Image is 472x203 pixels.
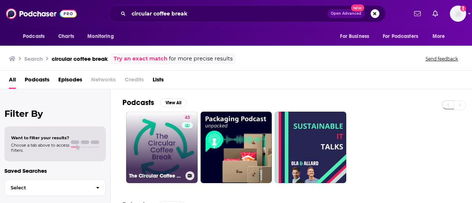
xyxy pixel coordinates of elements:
[169,55,233,63] span: for more precise results
[6,7,77,21] img: Podchaser - Follow, Share and Rate Podcasts
[53,29,79,43] a: Charts
[108,5,386,22] div: Search podcasts, credits, & more...
[4,108,106,119] h2: Filter By
[185,114,190,122] span: 43
[335,29,378,43] button: open menu
[433,31,445,42] span: More
[430,7,441,20] a: Show notifications dropdown
[129,173,183,179] h3: The Circular Coffee Break
[58,74,82,89] a: Episodes
[58,31,74,42] span: Charts
[450,6,466,22] button: Show profile menu
[25,74,49,89] a: Podcasts
[122,98,187,107] a: PodcastsView All
[114,55,167,63] a: Try an exact match
[460,6,466,11] svg: Add a profile image
[4,179,106,196] button: Select
[122,98,154,107] h2: Podcasts
[383,31,418,42] span: For Podcasters
[129,8,327,20] input: Search podcasts, credits, & more...
[125,74,144,89] span: Credits
[351,4,364,11] span: New
[427,29,454,43] button: open menu
[450,6,466,22] img: User Profile
[153,74,164,89] a: Lists
[4,167,106,174] p: Saved Searches
[11,143,69,153] span: Choose a tab above to access filters.
[327,9,365,18] button: Open AdvancedNew
[423,56,460,62] button: Send feedback
[411,7,424,20] a: Show notifications dropdown
[9,74,16,89] a: All
[91,74,116,89] span: Networks
[331,12,361,15] span: Open Advanced
[87,31,114,42] span: Monitoring
[18,29,54,43] button: open menu
[5,185,90,190] span: Select
[52,55,108,62] h3: circular coffee break
[182,115,193,120] a: 43
[24,55,43,62] h3: Search
[378,29,429,43] button: open menu
[450,6,466,22] span: Logged in as HavasFormulab2b
[82,29,123,43] button: open menu
[160,98,187,107] button: View All
[23,31,45,42] span: Podcasts
[126,112,198,183] a: 43The Circular Coffee Break
[11,135,69,140] span: Want to filter your results?
[340,31,369,42] span: For Business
